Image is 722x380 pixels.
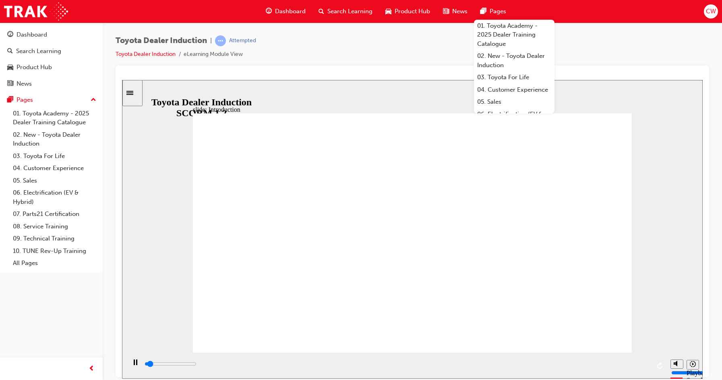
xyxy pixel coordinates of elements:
[544,273,577,299] div: misc controls
[379,3,437,20] a: car-iconProduct Hub
[565,290,577,304] div: Playback Speed
[89,364,95,374] span: prev-icon
[474,71,554,84] a: 03. Toyota For Life
[3,26,99,92] button: DashboardSearch LearningProduct HubNews
[395,7,430,16] span: Product Hub
[10,150,99,162] a: 03. Toyota For Life
[474,84,554,96] a: 04. Customer Experience
[17,95,33,105] div: Pages
[23,281,74,287] input: slide progress
[443,6,449,16] span: news-icon
[10,208,99,220] a: 07. Parts21 Certification
[474,50,554,71] a: 02. New - Toyota Dealer Induction
[549,290,601,296] input: volume
[490,7,506,16] span: Pages
[480,6,486,16] span: pages-icon
[10,187,99,208] a: 06. Electrification (EV & Hybrid)
[7,48,13,55] span: search-icon
[312,3,379,20] a: search-iconSearch Learning
[3,27,99,42] a: Dashboard
[10,257,99,269] a: All Pages
[116,51,176,58] a: Toyota Dealer Induction
[7,80,13,88] span: news-icon
[3,92,99,107] button: Pages
[7,64,13,71] span: car-icon
[474,3,513,20] a: pages-iconPages
[7,31,13,39] span: guage-icon
[548,279,561,289] button: Mute (Ctrl+Alt+M)
[565,280,577,290] button: Playback speed
[210,36,212,45] span: |
[10,220,99,233] a: 08. Service Training
[704,4,718,18] button: CW
[10,175,99,187] a: 05. Sales
[10,232,99,245] a: 09. Technical Training
[266,6,272,16] span: guage-icon
[4,273,544,299] div: playback controls
[706,7,716,16] span: CW
[17,79,32,88] div: News
[474,96,554,108] a: 05. Sales
[3,60,99,75] a: Product Hub
[17,63,52,72] div: Product Hub
[215,35,226,46] span: learningRecordVerb_ATTEMPT-icon
[10,162,99,175] a: 04. Customer Experience
[10,129,99,150] a: 02. New - Toyota Dealer Induction
[474,20,554,50] a: 01. Toyota Academy - 2025 Dealer Training Catalogue
[327,7,372,16] span: Search Learning
[3,76,99,91] a: News
[452,7,468,16] span: News
[4,279,18,293] button: Pause (Ctrl+Alt+P)
[437,3,474,20] a: news-iconNews
[16,47,61,56] div: Search Learning
[385,6,391,16] span: car-icon
[275,7,306,16] span: Dashboard
[319,6,324,16] span: search-icon
[10,107,99,129] a: 01. Toyota Academy - 2025 Dealer Training Catalogue
[259,3,312,20] a: guage-iconDashboard
[91,95,96,105] span: up-icon
[474,108,554,129] a: 06. Electrification (EV & Hybrid)
[4,2,68,21] img: Trak
[17,30,47,39] div: Dashboard
[7,97,13,104] span: pages-icon
[184,50,243,59] li: eLearning Module View
[532,280,544,292] button: Replay (Ctrl+Alt+R)
[3,44,99,59] a: Search Learning
[116,36,207,45] span: Toyota Dealer Induction
[229,37,256,45] div: Attempted
[10,245,99,257] a: 10. TUNE Rev-Up Training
